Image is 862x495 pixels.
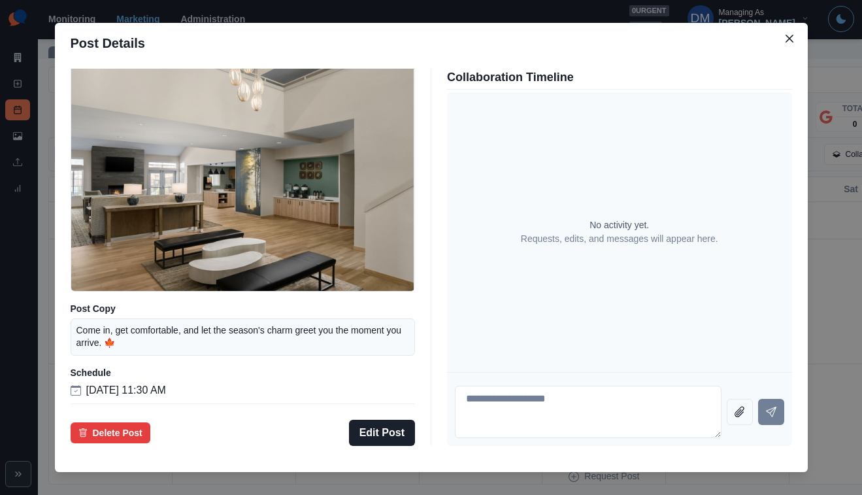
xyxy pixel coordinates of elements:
[71,63,414,292] img: gqkpcxomf9bx35rfrxij
[521,232,718,246] p: Requests, edits, and messages will appear here.
[727,399,753,425] button: Attach file
[779,28,800,49] button: Close
[55,23,808,63] header: Post Details
[71,422,150,443] button: Delete Post
[76,324,410,350] p: Come in, get comfortable, and let the season's charm greet you the moment you arrive. 🍁
[349,420,415,446] button: Edit Post
[86,383,166,398] p: [DATE] 11:30 AM
[447,69,792,86] p: Collaboration Timeline
[71,302,416,316] p: Post Copy
[589,218,649,232] p: No activity yet.
[71,366,416,380] p: Schedule
[758,399,784,425] button: Send message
